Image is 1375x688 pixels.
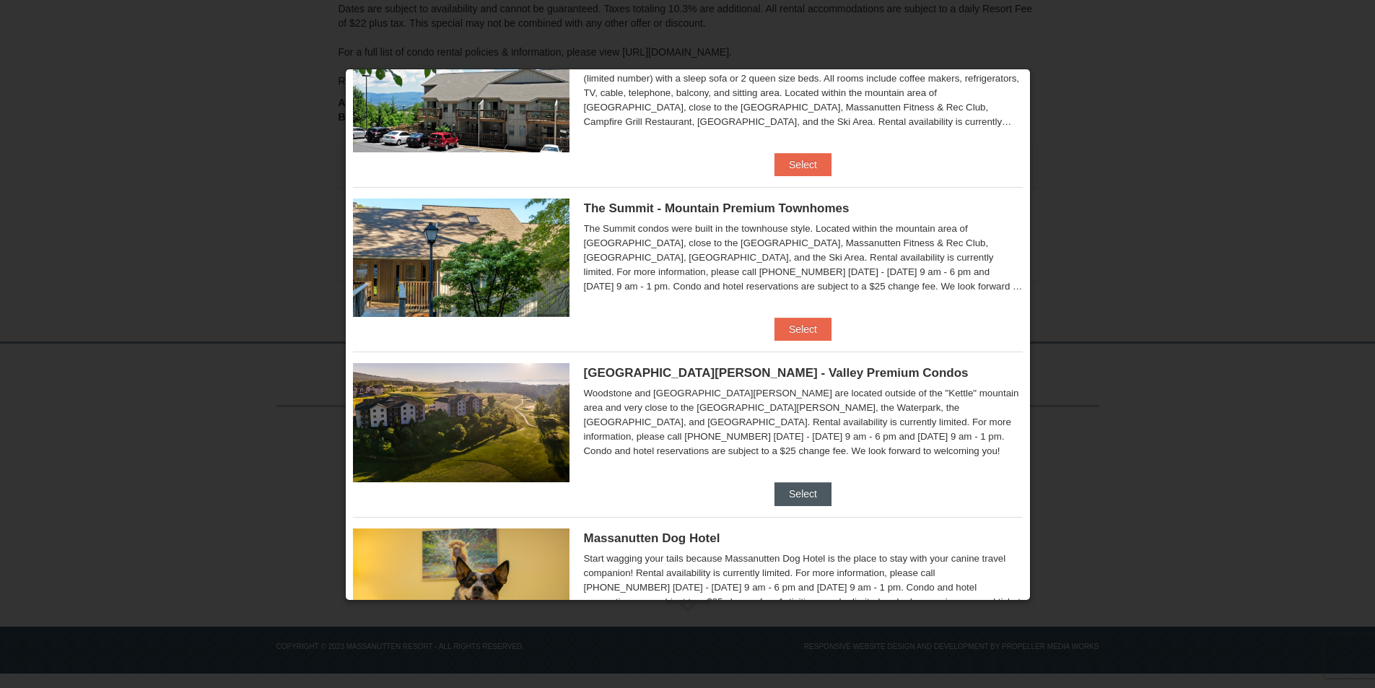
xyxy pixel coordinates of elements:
button: Select [774,153,831,176]
div: Massanutten Resort Hotels rooms sleep up to 4 occupants and offer a choice of 1 king size bed (li... [584,57,1023,129]
span: The Summit - Mountain Premium Townhomes [584,201,850,215]
button: Select [774,318,831,341]
span: Massanutten Dog Hotel [584,531,720,545]
button: Select [774,482,831,505]
div: Start wagging your tails because Massanutten Dog Hotel is the place to stay with your canine trav... [584,552,1023,624]
div: The Summit condos were built in the townhouse style. Located within the mountain area of [GEOGRAP... [584,222,1023,294]
img: 19219034-1-0eee7e00.jpg [353,199,569,317]
img: 19219026-1-e3b4ac8e.jpg [353,34,569,152]
img: 19219041-4-ec11c166.jpg [353,363,569,482]
img: 27428181-5-81c892a3.jpg [353,528,569,647]
span: [GEOGRAPHIC_DATA][PERSON_NAME] - Valley Premium Condos [584,366,969,380]
div: Woodstone and [GEOGRAPHIC_DATA][PERSON_NAME] are located outside of the "Kettle" mountain area an... [584,386,1023,458]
